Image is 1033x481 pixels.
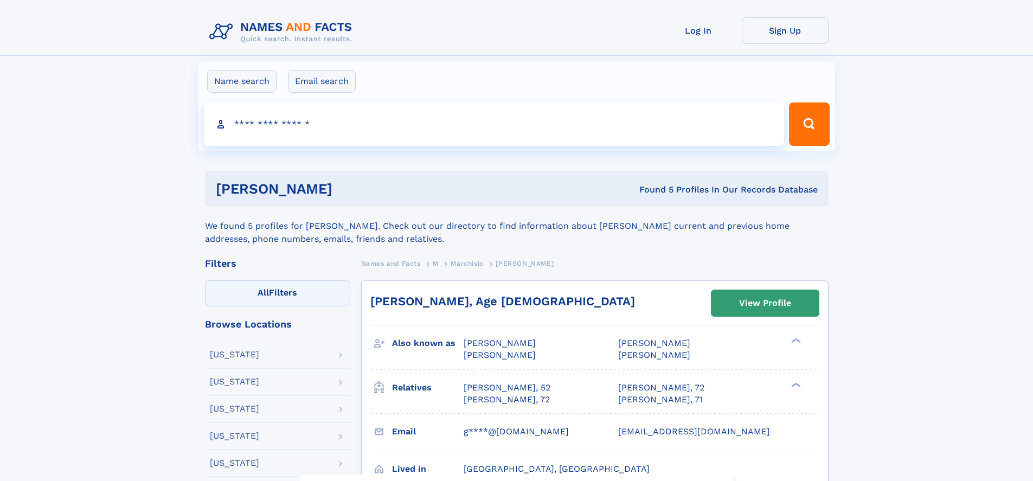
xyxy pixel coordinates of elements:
[392,379,464,397] h3: Relatives
[618,338,690,348] span: [PERSON_NAME]
[210,405,259,413] div: [US_STATE]
[742,17,829,44] a: Sign Up
[451,256,483,270] a: Marchisio
[451,260,483,267] span: Marchisio
[739,291,791,316] div: View Profile
[618,350,690,360] span: [PERSON_NAME]
[392,460,464,478] h3: Lived in
[433,260,439,267] span: M
[464,464,650,474] span: [GEOGRAPHIC_DATA], [GEOGRAPHIC_DATA]
[788,337,801,344] div: ❯
[655,17,742,44] a: Log In
[618,382,704,394] a: [PERSON_NAME], 72
[210,377,259,386] div: [US_STATE]
[205,207,829,246] div: We found 5 profiles for [PERSON_NAME]. Check out our directory to find information about [PERSON_...
[464,350,536,360] span: [PERSON_NAME]
[433,256,439,270] a: M
[464,338,536,348] span: [PERSON_NAME]
[210,350,259,359] div: [US_STATE]
[204,102,785,146] input: search input
[392,334,464,352] h3: Also known as
[205,319,350,329] div: Browse Locations
[486,184,818,196] div: Found 5 Profiles In Our Records Database
[788,381,801,388] div: ❯
[258,287,269,298] span: All
[496,260,554,267] span: [PERSON_NAME]
[711,290,819,316] a: View Profile
[361,256,421,270] a: Names and Facts
[205,280,350,306] label: Filters
[216,182,486,196] h1: [PERSON_NAME]
[618,394,703,406] a: [PERSON_NAME], 71
[392,422,464,441] h3: Email
[618,426,770,437] span: [EMAIL_ADDRESS][DOMAIN_NAME]
[205,259,350,268] div: Filters
[207,70,277,93] label: Name search
[789,102,829,146] button: Search Button
[288,70,356,93] label: Email search
[464,382,550,394] a: [PERSON_NAME], 52
[370,294,635,308] a: [PERSON_NAME], Age [DEMOGRAPHIC_DATA]
[205,17,361,47] img: Logo Names and Facts
[210,459,259,467] div: [US_STATE]
[464,394,550,406] a: [PERSON_NAME], 72
[210,432,259,440] div: [US_STATE]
